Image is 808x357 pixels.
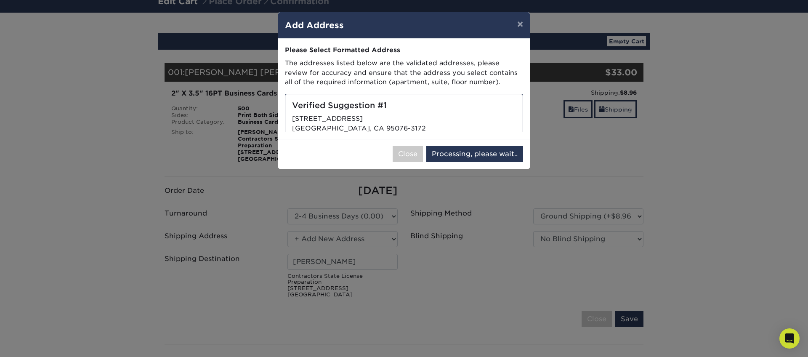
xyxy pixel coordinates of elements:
div: Please Select Formatted Address [285,45,523,55]
button: Processing, please wait.. [426,146,523,162]
div: [STREET_ADDRESS] [GEOGRAPHIC_DATA], CA 95076-3172 US - Residential [285,94,523,169]
div: Open Intercom Messenger [779,328,800,349]
p: The addresses listed below are the validated addresses, please review for accuracy and ensure tha... [285,59,523,87]
h5: Verified Suggestion #1 [292,101,516,111]
button: × [510,12,530,36]
h4: Add Address [285,19,523,32]
button: Close [393,146,423,162]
